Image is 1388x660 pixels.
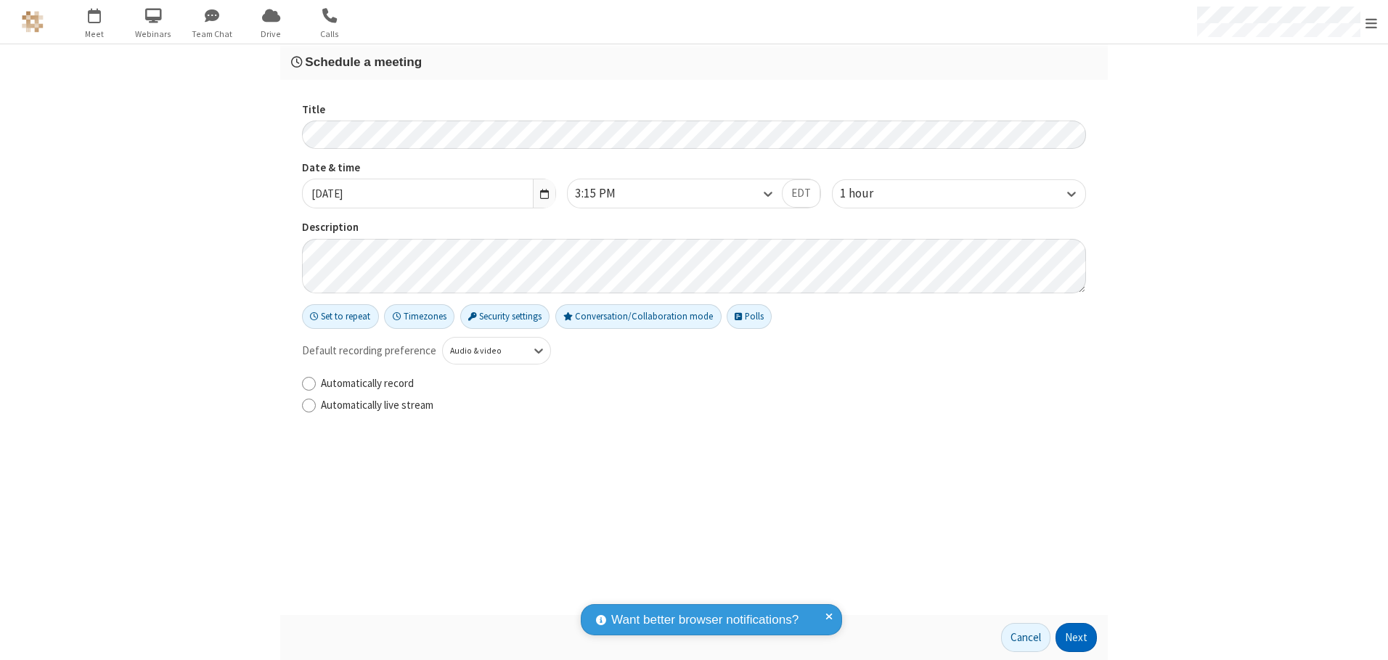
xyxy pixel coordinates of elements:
[1001,623,1050,652] button: Cancel
[1056,623,1097,652] button: Next
[185,28,240,41] span: Team Chat
[727,304,772,329] button: Polls
[302,304,379,329] button: Set to repeat
[321,375,1086,392] label: Automatically record
[575,184,640,203] div: 3:15 PM
[302,102,1086,118] label: Title
[384,304,454,329] button: Timezones
[302,219,1086,236] label: Description
[126,28,181,41] span: Webinars
[321,397,1086,414] label: Automatically live stream
[244,28,298,41] span: Drive
[782,179,820,208] button: EDT
[840,184,898,203] div: 1 hour
[68,28,122,41] span: Meet
[611,611,799,630] span: Want better browser notifications?
[302,160,556,176] label: Date & time
[450,344,519,357] div: Audio & video
[460,304,550,329] button: Security settings
[555,304,722,329] button: Conversation/Collaboration mode
[303,28,357,41] span: Calls
[302,343,436,359] span: Default recording preference
[22,11,44,33] img: QA Selenium DO NOT DELETE OR CHANGE
[305,54,422,69] span: Schedule a meeting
